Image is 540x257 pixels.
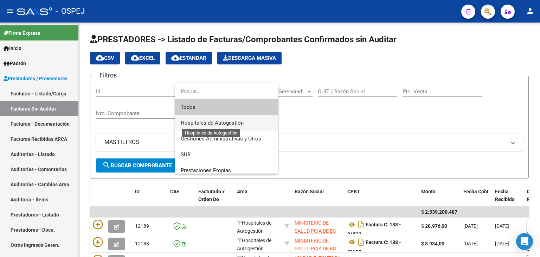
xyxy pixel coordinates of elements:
[181,120,244,126] span: Hospitales de Autogestión
[516,233,533,250] div: Open Intercom Messenger
[181,167,231,174] span: Prestaciones Propias
[175,83,277,99] input: dropdown search
[181,151,191,158] span: SUR
[181,136,261,142] span: Gestiones Administrativas y Otros
[181,99,272,115] span: Todos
